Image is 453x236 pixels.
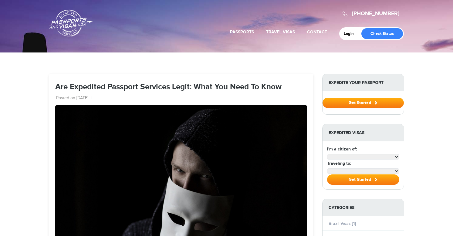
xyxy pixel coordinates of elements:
[323,100,404,105] a: Get Started
[323,74,404,91] strong: Expedite Your Passport
[230,29,254,35] a: Passports
[323,98,404,108] button: Get Started
[361,28,403,39] a: Check Status
[49,9,93,37] a: Passports & [DOMAIN_NAME]
[327,160,351,167] label: Traveling to:
[352,10,399,17] a: [PHONE_NUMBER]
[323,199,404,216] strong: Categories
[327,174,399,185] button: Get Started
[307,29,327,35] a: Contact
[55,83,307,92] h1: Are Expedited Passport Services Legit: What You Need To Know
[327,146,357,152] label: I'm a citizen of:
[329,221,356,226] a: Brazil Visas [1]
[344,31,358,36] a: Login
[266,29,295,35] a: Travel Visas
[56,95,92,101] li: Posted on [DATE]
[323,124,404,141] strong: Expedited Visas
